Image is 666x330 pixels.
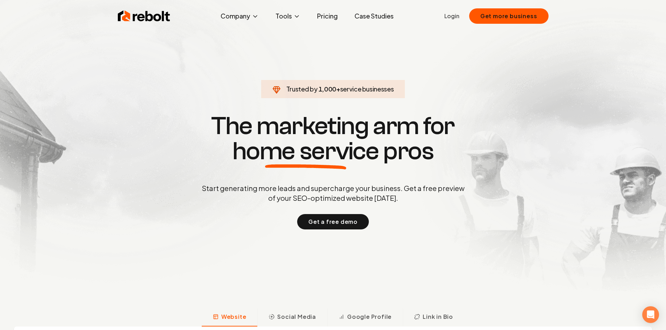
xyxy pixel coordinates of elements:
button: Google Profile [327,308,403,327]
img: Rebolt Logo [118,9,170,23]
button: Tools [270,9,306,23]
button: Get more business [469,8,549,24]
span: Social Media [277,313,316,321]
span: home service [232,139,379,164]
span: Link in Bio [423,313,453,321]
a: Login [444,12,459,20]
h1: The marketing arm for pros [165,113,501,164]
a: Case Studies [349,9,399,23]
span: service businesses [340,85,394,93]
button: Website [202,308,258,327]
span: Trusted by [286,85,317,93]
div: Open Intercom Messenger [642,306,659,323]
button: Get a free demo [297,214,369,229]
span: 1,000 [318,84,336,94]
span: Website [221,313,246,321]
span: + [336,85,340,93]
span: Google Profile [347,313,392,321]
p: Start generating more leads and supercharge your business. Get a free preview of your SEO-optimiz... [200,183,466,203]
button: Link in Bio [403,308,464,327]
a: Pricing [311,9,343,23]
button: Company [215,9,264,23]
button: Social Media [257,308,327,327]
